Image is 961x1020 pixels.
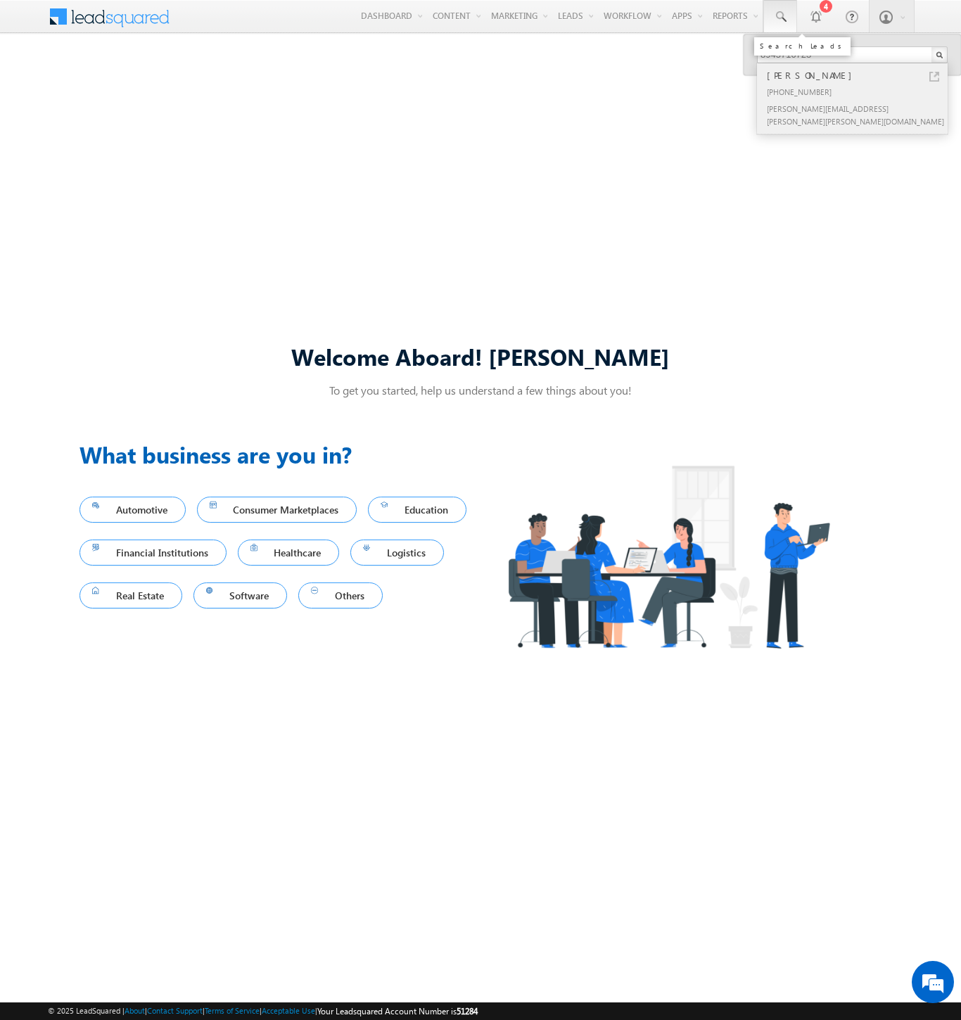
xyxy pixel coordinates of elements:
[48,1005,478,1018] span: © 2025 LeadSquared | | | | |
[457,1006,478,1016] span: 51284
[92,586,170,605] span: Real Estate
[79,341,882,371] div: Welcome Aboard! [PERSON_NAME]
[250,543,327,562] span: Healthcare
[79,383,882,397] p: To get you started, help us understand a few things about you!
[764,68,953,83] div: [PERSON_NAME]
[205,1006,260,1015] a: Terms of Service
[125,1006,145,1015] a: About
[381,500,454,519] span: Education
[317,1006,478,1016] span: Your Leadsquared Account Number is
[206,586,275,605] span: Software
[760,42,845,50] div: Search Leads
[79,438,480,471] h3: What business are you in?
[92,500,173,519] span: Automotive
[262,1006,315,1015] a: Acceptable Use
[480,438,856,676] img: Industry.png
[764,83,953,100] div: [PHONE_NUMBER]
[363,543,431,562] span: Logistics
[210,500,345,519] span: Consumer Marketplaces
[764,100,953,129] div: [PERSON_NAME][EMAIL_ADDRESS][PERSON_NAME][PERSON_NAME][DOMAIN_NAME]
[147,1006,203,1015] a: Contact Support
[92,543,214,562] span: Financial Institutions
[311,586,370,605] span: Others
